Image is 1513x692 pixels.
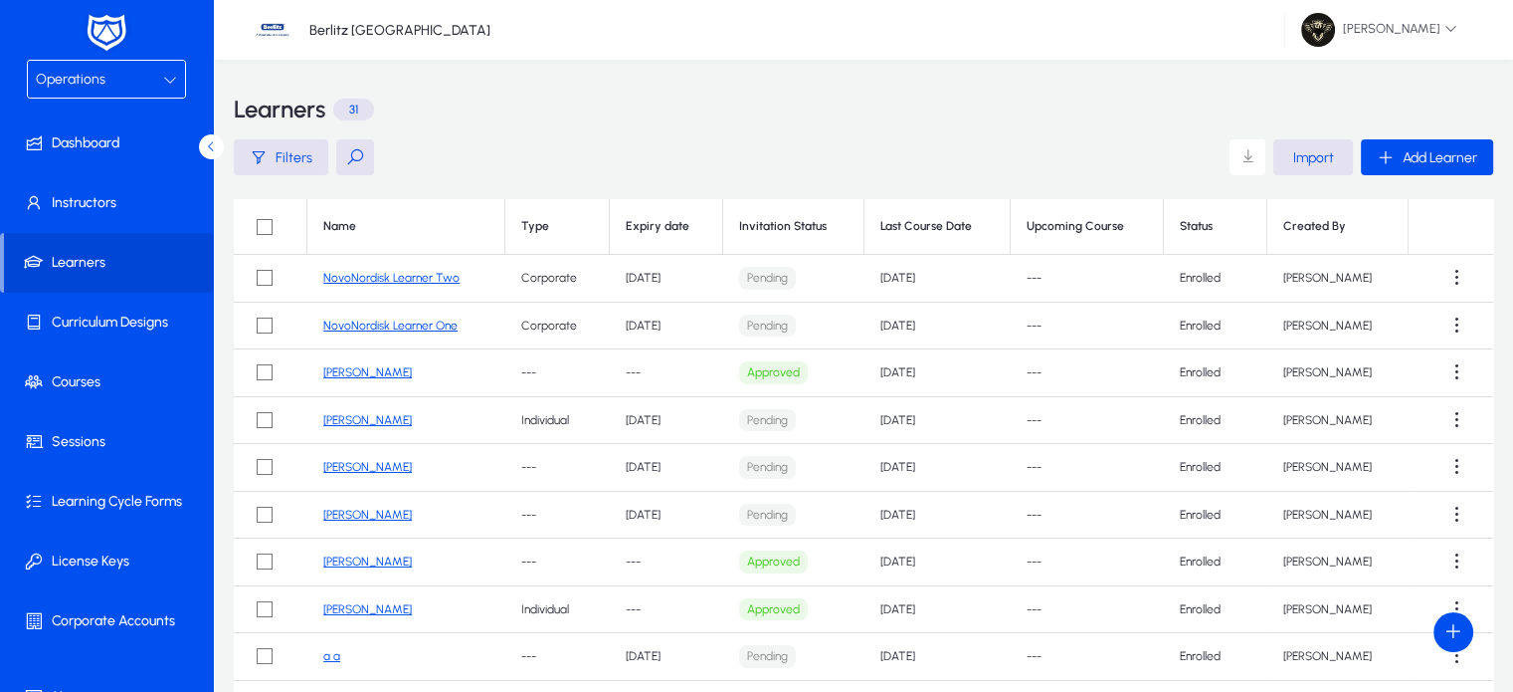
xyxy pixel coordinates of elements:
span: Corporate Accounts [4,611,217,631]
td: Individual [505,397,610,445]
span: Curriculum Designs [4,313,217,333]
a: [PERSON_NAME] [323,365,412,379]
td: Enrolled [1164,349,1267,397]
th: Expiry date [610,199,723,255]
th: Status [1164,199,1267,255]
td: [PERSON_NAME] [1267,444,1409,492]
a: Learning Cycle Forms [4,472,217,532]
span: Courses [4,372,217,392]
a: Curriculum Designs [4,293,217,352]
td: [DATE] [610,492,723,540]
a: NovoNordisk Learner Two [323,271,460,285]
div: Name [323,219,356,234]
td: --- [610,586,723,634]
td: [DATE] [864,539,1011,586]
span: Operations [36,71,105,88]
td: [DATE] [864,444,1011,492]
td: [PERSON_NAME] [1267,492,1409,540]
td: Enrolled [1164,444,1267,492]
td: [DATE] [610,397,723,445]
td: --- [1011,492,1164,540]
td: --- [505,444,610,492]
td: [DATE] [864,349,1011,397]
td: [DATE] [864,586,1011,634]
p: Pending [739,645,796,668]
td: [DATE] [610,255,723,303]
button: Filters [234,139,328,175]
a: [PERSON_NAME] [323,602,412,616]
td: [PERSON_NAME] [1267,397,1409,445]
div: Type [521,219,593,234]
td: [DATE] [864,397,1011,445]
td: --- [1011,349,1164,397]
td: --- [505,633,610,681]
td: Corporate [505,303,610,350]
span: Sessions [4,432,217,452]
td: Enrolled [1164,397,1267,445]
td: --- [1011,539,1164,586]
td: [DATE] [864,633,1011,681]
a: Corporate Accounts [4,591,217,651]
td: --- [1011,633,1164,681]
p: Pending [739,267,796,290]
td: [DATE] [610,633,723,681]
td: Enrolled [1164,255,1267,303]
th: Last Course Date [864,199,1011,255]
th: Upcoming Course [1011,199,1164,255]
button: Add Learner [1361,139,1493,175]
p: Approved [739,361,808,384]
a: a a [323,649,340,663]
a: Dashboard [4,114,217,173]
a: Instructors [4,173,217,233]
a: [PERSON_NAME] [323,460,412,474]
a: NovoNordisk Learner One [323,319,458,333]
td: [PERSON_NAME] [1267,539,1409,586]
h3: Learners [234,98,325,121]
p: Pending [739,409,796,432]
td: Enrolled [1164,633,1267,681]
span: Import [1293,149,1334,166]
td: --- [610,539,723,586]
span: [PERSON_NAME] [1301,13,1457,47]
th: Invitation Status [723,199,864,255]
td: Enrolled [1164,303,1267,350]
span: Dashboard [4,133,217,153]
td: --- [505,349,610,397]
a: [PERSON_NAME] [323,508,412,522]
span: Filters [276,149,312,166]
td: --- [505,539,610,586]
td: [DATE] [610,303,723,350]
td: [PERSON_NAME] [1267,303,1409,350]
img: white-logo.png [82,12,131,54]
a: Courses [4,352,217,412]
p: Approved [739,598,808,621]
p: Approved [739,551,808,574]
span: Learning Cycle Forms [4,492,217,512]
p: Pending [739,504,796,527]
td: Corporate [505,255,610,303]
td: [DATE] [864,255,1011,303]
a: [PERSON_NAME] [323,413,412,427]
td: [PERSON_NAME] [1267,349,1409,397]
p: Pending [739,315,796,338]
td: [DATE] [864,303,1011,350]
td: [PERSON_NAME] [1267,255,1409,303]
button: Import [1273,139,1353,175]
td: Enrolled [1164,539,1267,586]
a: Sessions [4,412,217,472]
td: --- [1011,444,1164,492]
div: Type [521,219,549,234]
td: --- [1011,586,1164,634]
p: Berlitz [GEOGRAPHIC_DATA] [309,22,490,39]
span: Learners [4,253,213,273]
a: [PERSON_NAME] [323,555,412,569]
td: [PERSON_NAME] [1267,633,1409,681]
div: Name [323,219,488,234]
img: 77.jpg [1301,13,1335,47]
td: --- [1011,303,1164,350]
td: Enrolled [1164,492,1267,540]
td: [DATE] [610,444,723,492]
td: --- [1011,255,1164,303]
button: [PERSON_NAME] [1285,12,1473,48]
img: 37.jpg [254,11,291,49]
